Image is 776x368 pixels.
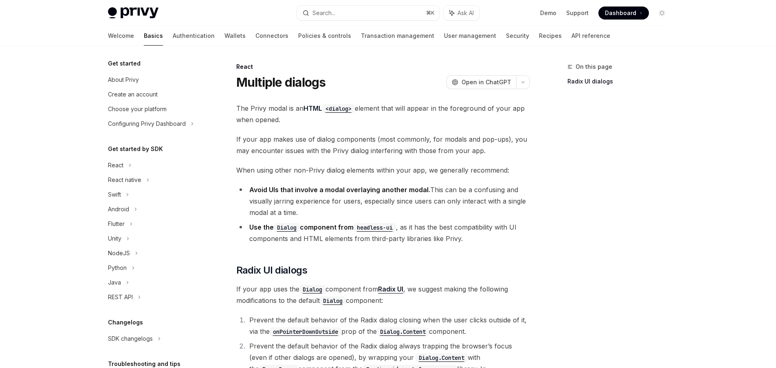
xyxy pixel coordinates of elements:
a: Dashboard [598,7,649,20]
div: REST API [108,292,133,302]
button: Toggle dark mode [655,7,668,20]
a: Radix UI [378,285,403,294]
a: Basics [144,26,163,46]
span: If your app uses the component from , we suggest making the following modifications to the defaul... [236,283,530,306]
code: Dialog [274,223,300,232]
a: headless-ui [354,223,396,231]
a: Policies & controls [298,26,351,46]
div: React [236,63,530,71]
div: NodeJS [108,248,130,258]
a: Radix UI dialogs [567,75,675,88]
li: This can be a confusing and visually jarring experience for users, especially since users can onl... [236,184,530,218]
span: If your app makes use of dialog components (most commonly, for modals and pop-ups), you may encou... [236,134,530,156]
div: Search... [312,8,335,18]
span: On this page [576,62,612,72]
div: Java [108,278,121,287]
code: <dialog> [322,104,355,113]
button: Search...⌘K [297,6,440,20]
div: Unity [108,234,121,243]
div: Choose your platform [108,104,167,114]
a: User management [444,26,496,46]
button: Ask AI [444,6,479,20]
span: ⌘ K [426,10,435,16]
code: Dialog.Content [377,327,429,336]
a: Connectors [255,26,288,46]
li: , as it has the best compatibility with UI components and HTML elements from third-party librarie... [236,221,530,244]
code: Dialog [320,296,346,305]
a: HTML<dialog> [303,104,355,112]
li: Prevent the default behavior of the Radix dialog closing when the user clicks outside of it, via ... [247,314,530,337]
code: headless-ui [354,223,396,232]
img: light logo [108,7,158,19]
div: Create an account [108,90,158,99]
h1: Multiple dialogs [236,75,326,90]
div: About Privy [108,75,139,85]
a: Dialog [274,223,300,231]
div: Swift [108,190,121,199]
a: Dialog.Content [414,353,468,361]
div: SDK changelogs [108,334,153,344]
a: Create an account [101,87,206,102]
span: The Privy modal is an element that will appear in the foreground of your app when opened. [236,103,530,125]
a: About Privy [101,72,206,87]
code: Dialog [299,285,325,294]
div: Flutter [108,219,125,229]
a: Transaction management [361,26,434,46]
h5: Changelogs [108,318,143,327]
div: React [108,160,123,170]
div: Python [108,263,127,273]
span: Radix UI dialogs [236,264,307,277]
strong: Avoid UIs that involve a modal overlaying another modal. [249,186,430,194]
div: React native [108,175,141,185]
div: Configuring Privy Dashboard [108,119,186,129]
div: Android [108,204,129,214]
a: API reference [572,26,610,46]
span: Dashboard [605,9,636,17]
h5: Get started [108,59,141,68]
strong: Use the component from [249,223,396,231]
a: Welcome [108,26,134,46]
a: Support [566,9,589,17]
span: Ask AI [457,9,474,17]
a: Dialog [299,285,325,293]
h5: Get started by SDK [108,144,163,154]
a: Authentication [173,26,215,46]
span: When using other non-Privy dialog elements within your app, we generally recommend: [236,164,530,176]
a: Recipes [539,26,562,46]
a: Wallets [224,26,246,46]
a: Demo [540,9,556,17]
a: Choose your platform [101,102,206,116]
a: Security [506,26,529,46]
a: Dialog.Content [377,327,429,335]
code: onPointerDownOutside [270,327,341,336]
a: onPointerDownOutside [270,327,341,335]
strong: Radix UI [378,285,403,293]
code: Dialog.Content [415,353,468,362]
button: Open in ChatGPT [446,75,516,89]
span: Open in ChatGPT [462,78,511,86]
a: Dialog [320,296,346,304]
